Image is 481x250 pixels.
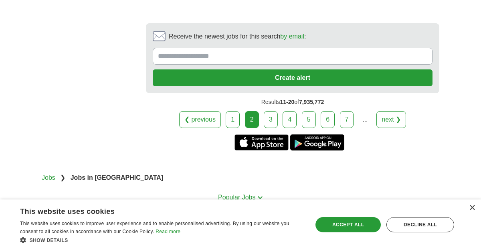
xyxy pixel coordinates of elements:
[290,134,344,150] a: Get the Android app
[179,111,221,128] a: ❮ previous
[42,174,55,181] a: Jobs
[71,174,163,181] strong: Jobs in [GEOGRAPHIC_DATA]
[169,32,306,41] span: Receive the newest jobs for this search :
[469,205,475,211] div: Close
[280,33,304,40] a: by email
[376,111,406,128] a: next ❯
[30,238,68,243] span: Show details
[302,111,316,128] a: 5
[264,111,278,128] a: 3
[20,236,304,244] div: Show details
[60,174,65,181] span: ❯
[245,111,259,128] div: 2
[321,111,335,128] a: 6
[280,99,294,105] span: 11-20
[283,111,297,128] a: 4
[20,221,289,234] span: This website uses cookies to improve user experience and to enable personalised advertising. By u...
[340,111,354,128] a: 7
[299,99,324,105] span: 7,935,772
[146,93,439,111] div: Results of
[257,196,263,199] img: toggle icon
[20,204,284,216] div: This website uses cookies
[234,134,289,150] a: Get the iPhone app
[153,69,432,86] button: Create alert
[156,229,180,234] a: Read more, opens a new window
[357,112,373,128] div: ...
[386,217,454,232] div: Decline all
[315,217,381,232] div: Accept all
[226,111,240,128] a: 1
[218,194,255,201] span: Popular Jobs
